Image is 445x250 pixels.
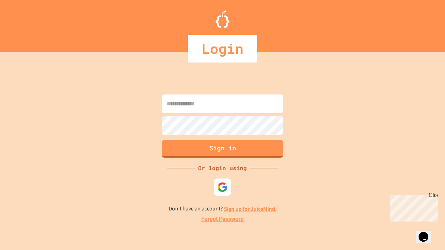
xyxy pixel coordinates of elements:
iframe: chat widget [416,222,438,243]
a: Forgot Password [201,215,244,223]
a: Sign up for JuiceMind. [224,205,277,212]
div: Or login using [195,164,250,172]
p: Don't have an account? [169,205,277,213]
div: Login [188,35,257,62]
div: Chat with us now!Close [3,3,48,44]
img: google-icon.svg [217,182,228,192]
img: Logo.svg [216,10,229,28]
button: Sign in [162,140,283,158]
iframe: chat widget [387,192,438,222]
